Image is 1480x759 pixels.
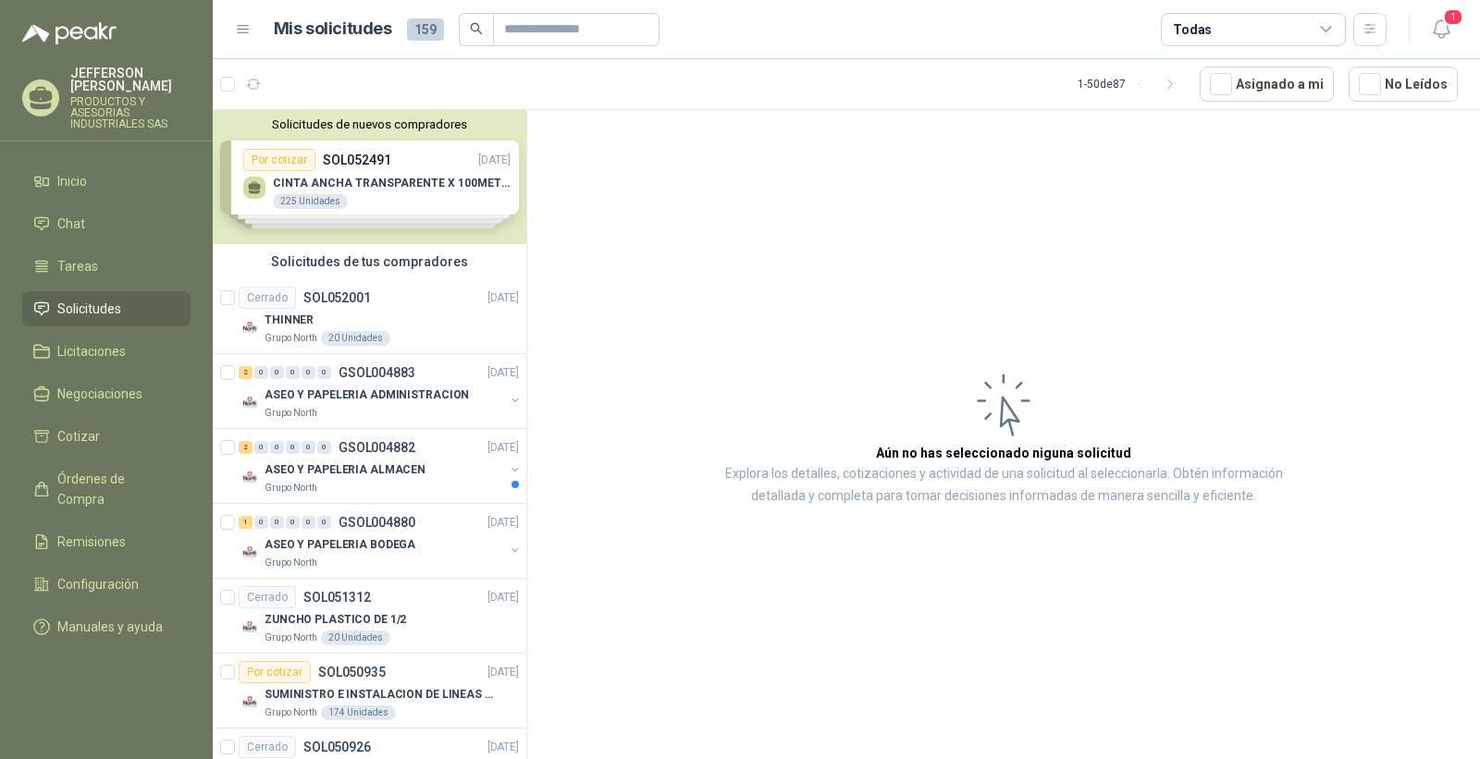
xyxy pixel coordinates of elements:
[317,441,331,454] div: 0
[876,443,1131,463] h3: Aún no has seleccionado niguna solicitud
[302,516,315,529] div: 0
[712,463,1295,508] p: Explora los detalles, cotizaciones y actividad de una solicitud al seleccionarla. Obtén informaci...
[303,591,371,604] p: SOL051312
[303,741,371,753] p: SOL050926
[239,366,253,379] div: 2
[321,331,390,346] div: 20 Unidades
[213,279,526,354] a: CerradoSOL052001[DATE] Company LogoTHINNERGrupo North20 Unidades
[70,67,191,92] p: JEFFERSON [PERSON_NAME]
[22,419,191,454] a: Cotizar
[57,532,126,552] span: Remisiones
[239,466,261,488] img: Company Logo
[265,312,314,329] p: THINNER
[254,366,268,379] div: 0
[57,214,85,234] span: Chat
[57,426,100,447] span: Cotizar
[302,441,315,454] div: 0
[265,481,317,496] p: Grupo North
[302,366,315,379] div: 0
[487,289,519,307] p: [DATE]
[318,666,386,679] p: SOL050935
[239,586,296,608] div: Cerrado
[487,364,519,382] p: [DATE]
[265,406,317,421] p: Grupo North
[1424,13,1458,46] button: 1
[286,441,300,454] div: 0
[213,579,526,654] a: CerradoSOL051312[DATE] Company LogoZUNCHO PLASTICO DE 1/2Grupo North20 Unidades
[321,630,390,645] div: 20 Unidades
[57,574,139,594] span: Configuración
[57,341,126,361] span: Licitaciones
[239,316,261,338] img: Company Logo
[22,461,191,517] a: Órdenes de Compra
[239,436,523,496] a: 2 0 0 0 0 0 GSOL004882[DATE] Company LogoASEO Y PAPELERIA ALMACENGrupo North
[239,516,253,529] div: 1
[57,617,163,637] span: Manuales y ayuda
[265,536,415,554] p: ASEO Y PAPELERIA BODEGA
[265,611,406,629] p: ZUNCHO PLASTICO DE 1/2
[487,439,519,457] p: [DATE]
[239,511,523,570] a: 1 0 0 0 0 0 GSOL004880[DATE] Company LogoASEO Y PAPELERIA BODEGAGrupo North
[1443,8,1463,26] span: 1
[270,441,284,454] div: 0
[213,110,526,244] div: Solicitudes de nuevos compradoresPor cotizarSOL052491[DATE] CINTA ANCHA TRANSPARENTE X 100METROS2...
[265,331,317,346] p: Grupo North
[274,16,392,43] h1: Mis solicitudes
[254,516,268,529] div: 0
[22,524,191,559] a: Remisiones
[57,256,98,276] span: Tareas
[317,516,331,529] div: 0
[57,299,121,319] span: Solicitudes
[239,391,261,413] img: Company Logo
[286,366,300,379] div: 0
[239,541,261,563] img: Company Logo
[22,22,117,44] img: Logo peakr
[265,686,495,704] p: SUMINISTRO E INSTALACION DE LINEAS DE VIDA
[265,386,469,404] p: ASEO Y PAPELERIA ADMINISTRACION
[1173,19,1212,40] div: Todas
[321,705,396,720] div: 174 Unidades
[22,164,191,199] a: Inicio
[270,516,284,529] div: 0
[22,609,191,644] a: Manuales y ayuda
[265,705,317,720] p: Grupo North
[339,516,415,529] p: GSOL004880
[213,654,526,728] a: Por cotizarSOL050935[DATE] Company LogoSUMINISTRO E INSTALACION DE LINEAS DE VIDAGrupo North174 U...
[22,567,191,602] a: Configuración
[470,22,483,35] span: search
[239,441,253,454] div: 2
[239,361,523,421] a: 2 0 0 0 0 0 GSOL004883[DATE] Company LogoASEO Y PAPELERIA ADMINISTRACIONGrupo North
[239,691,261,713] img: Company Logo
[339,441,415,454] p: GSOL004882
[239,736,296,758] div: Cerrado
[22,206,191,241] a: Chat
[270,366,284,379] div: 0
[339,366,415,379] p: GSOL004883
[265,630,317,645] p: Grupo North
[213,244,526,279] div: Solicitudes de tus compradores
[254,441,268,454] div: 0
[70,96,191,129] p: PRODUCTOS Y ASESORIAS INDUSTRIALES SAS
[57,384,142,404] span: Negociaciones
[265,556,317,570] p: Grupo North
[487,589,519,606] p: [DATE]
[22,376,191,411] a: Negociaciones
[239,661,311,683] div: Por cotizar
[487,514,519,532] p: [DATE]
[487,664,519,681] p: [DATE]
[220,117,519,131] button: Solicitudes de nuevos compradores
[22,249,191,284] a: Tareas
[286,516,300,529] div: 0
[407,18,444,41] span: 159
[1078,69,1185,99] div: 1 - 50 de 87
[317,366,331,379] div: 0
[239,287,296,309] div: Cerrado
[57,469,173,509] span: Órdenes de Compra
[239,616,261,638] img: Company Logo
[22,334,191,369] a: Licitaciones
[303,291,371,304] p: SOL052001
[487,739,519,756] p: [DATE]
[22,291,191,326] a: Solicitudes
[1349,67,1458,102] button: No Leídos
[57,171,87,191] span: Inicio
